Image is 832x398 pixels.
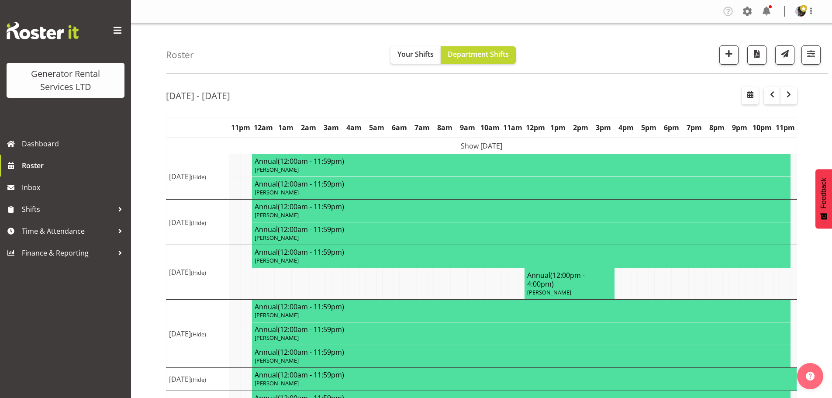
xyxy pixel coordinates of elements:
[255,157,788,166] h4: Annual
[278,247,344,257] span: (12:00am - 11:59pm)
[795,6,806,17] img: zak-c4-tapling8d06a56ee3cf7edc30ba33f1efe9ca8c.png
[742,87,759,104] button: Select a specific date within the roster.
[7,22,79,39] img: Rosterit website logo
[166,299,229,368] td: [DATE]
[255,202,788,211] h4: Annual
[775,45,794,65] button: Send a list of all shifts for the selected filtered period to all rostered employees.
[22,246,114,260] span: Finance & Reporting
[191,376,206,384] span: (Hide)
[278,179,344,189] span: (12:00am - 11:59pm)
[773,118,797,138] th: 11pm
[527,271,612,288] h4: Annual
[255,180,788,188] h4: Annual
[343,118,366,138] th: 4am
[479,118,501,138] th: 10am
[166,90,230,101] h2: [DATE] - [DATE]
[278,202,344,211] span: (12:00am - 11:59pm)
[570,118,592,138] th: 2pm
[660,118,683,138] th: 6pm
[166,245,229,299] td: [DATE]
[166,200,229,245] td: [DATE]
[527,270,585,289] span: (12:00pm - 4:00pm)
[433,118,456,138] th: 8am
[191,330,206,338] span: (Hide)
[275,118,297,138] th: 1am
[191,269,206,277] span: (Hide)
[297,118,320,138] th: 2am
[255,325,788,334] h4: Annual
[255,370,794,379] h4: Annual
[255,225,788,234] h4: Annual
[22,159,127,172] span: Roster
[751,118,773,138] th: 10pm
[806,372,815,381] img: help-xxl-2.png
[255,166,299,173] span: [PERSON_NAME]
[815,169,832,228] button: Feedback - Show survey
[278,325,344,334] span: (12:00am - 11:59pm)
[22,225,114,238] span: Time & Attendance
[456,118,479,138] th: 9am
[22,137,127,150] span: Dashboard
[191,219,206,227] span: (Hide)
[397,49,434,59] span: Your Shifts
[547,118,570,138] th: 1pm
[255,248,788,256] h4: Annual
[278,225,344,234] span: (12:00am - 11:59pm)
[683,118,706,138] th: 7pm
[706,118,728,138] th: 8pm
[255,348,788,356] h4: Annual
[229,118,252,138] th: 11pm
[15,67,116,93] div: Generator Rental Services LTD
[278,302,344,311] span: (12:00am - 11:59pm)
[252,118,275,138] th: 12am
[388,118,411,138] th: 6am
[524,118,547,138] th: 12pm
[166,138,797,154] td: Show [DATE]
[166,50,194,60] h4: Roster
[22,203,114,216] span: Shifts
[448,49,509,59] span: Department Shifts
[255,256,299,264] span: [PERSON_NAME]
[255,211,299,219] span: [PERSON_NAME]
[501,118,524,138] th: 11am
[255,334,299,342] span: [PERSON_NAME]
[527,288,571,296] span: [PERSON_NAME]
[820,178,828,208] span: Feedback
[719,45,739,65] button: Add a new shift
[255,302,788,311] h4: Annual
[166,154,229,199] td: [DATE]
[278,347,344,357] span: (12:00am - 11:59pm)
[441,46,516,64] button: Department Shifts
[592,118,615,138] th: 3pm
[22,181,127,194] span: Inbox
[638,118,660,138] th: 5pm
[390,46,441,64] button: Your Shifts
[255,379,299,387] span: [PERSON_NAME]
[255,311,299,319] span: [PERSON_NAME]
[278,156,344,166] span: (12:00am - 11:59pm)
[615,118,638,138] th: 4pm
[255,234,299,242] span: [PERSON_NAME]
[801,45,821,65] button: Filter Shifts
[191,173,206,181] span: (Hide)
[166,368,229,391] td: [DATE]
[728,118,751,138] th: 9pm
[278,370,344,380] span: (12:00am - 11:59pm)
[255,188,299,196] span: [PERSON_NAME]
[747,45,766,65] button: Download a PDF of the roster according to the set date range.
[255,356,299,364] span: [PERSON_NAME]
[320,118,343,138] th: 3am
[366,118,388,138] th: 5am
[411,118,433,138] th: 7am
